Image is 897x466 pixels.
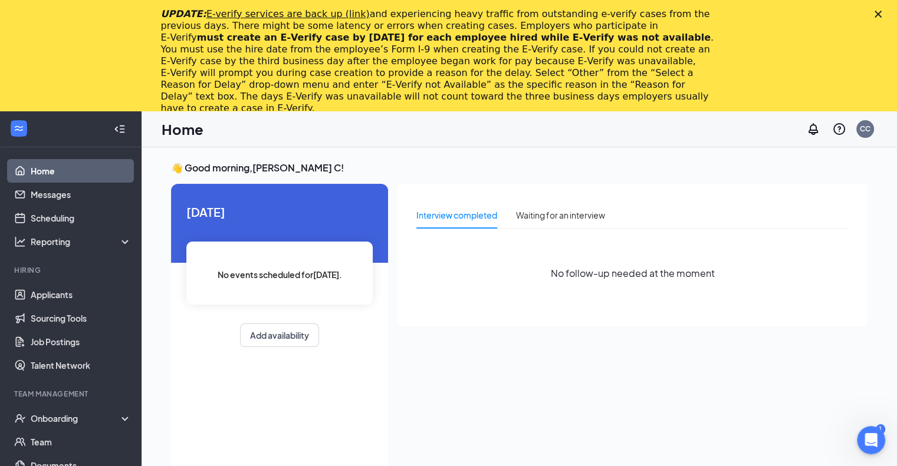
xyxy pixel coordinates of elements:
div: Interview completed [416,209,497,222]
a: Sourcing Tools [31,306,132,330]
div: Onboarding [31,412,121,424]
div: and experiencing heavy traffic from outstanding e-verify cases from the previous days. There migh... [161,8,718,114]
svg: Notifications [806,122,820,136]
b: must create an E‑Verify case by [DATE] for each employee hired while E‑Verify was not available [197,32,711,43]
span: No follow-up needed at the moment [551,266,715,280]
svg: Collapse [114,123,126,135]
a: E-verify services are back up (link) [206,8,370,19]
div: Hiring [14,265,129,275]
svg: UserCheck [14,412,26,424]
a: Applicants [31,283,132,306]
a: Talent Network [31,353,132,377]
iframe: Intercom live chat [857,426,885,454]
span: No events scheduled for [DATE] . [218,268,342,281]
div: Close [875,11,886,18]
svg: Analysis [14,236,26,247]
a: Messages [31,183,132,206]
div: Reporting [31,236,132,247]
h3: 👋 Good morning, [PERSON_NAME] C ! [171,161,868,174]
a: Scheduling [31,206,132,230]
div: 1 [876,424,885,434]
div: Waiting for an interview [516,209,605,222]
span: [DATE] [186,203,373,221]
a: Team [31,430,132,454]
a: Home [31,159,132,183]
div: Team Management [14,389,129,399]
svg: WorkstreamLogo [13,123,25,134]
a: Job Postings [31,330,132,353]
h1: Home [162,119,203,139]
i: UPDATE: [161,8,370,19]
button: Add availability [240,323,319,347]
div: CC [860,124,870,134]
svg: QuestionInfo [832,122,846,136]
